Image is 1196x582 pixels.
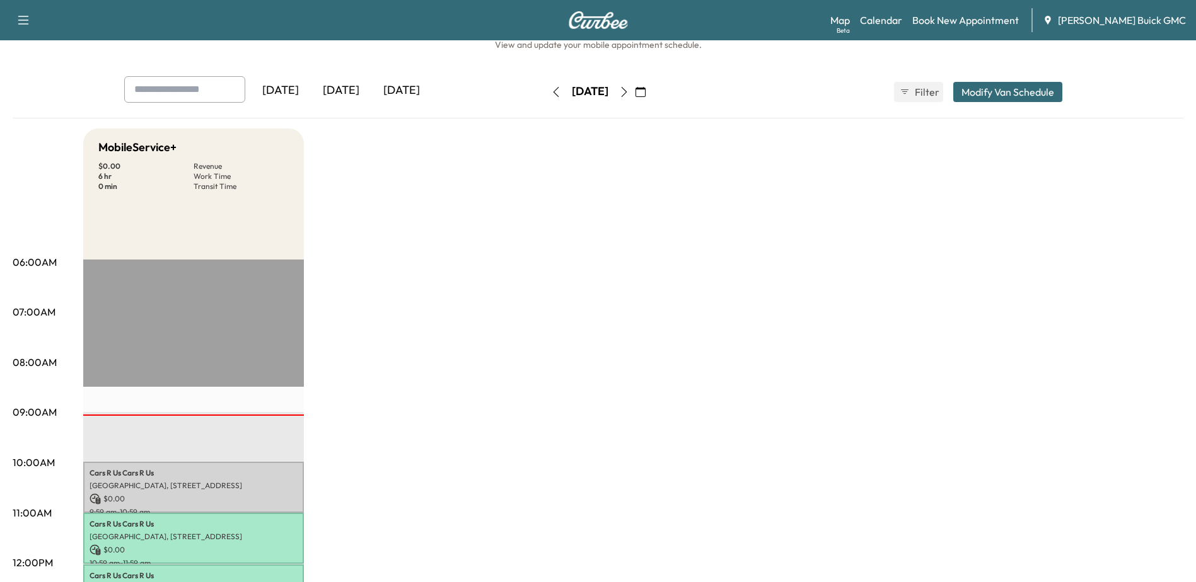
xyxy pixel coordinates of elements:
a: Book New Appointment [912,13,1019,28]
p: 11:00AM [13,505,52,520]
h6: View and update your mobile appointment schedule. [13,38,1183,51]
div: [DATE] [311,76,371,105]
span: [PERSON_NAME] Buick GMC [1058,13,1186,28]
p: 06:00AM [13,254,57,270]
button: Filter [894,82,943,102]
p: 9:59 am - 10:59 am [90,507,298,517]
div: [DATE] [572,84,608,100]
span: Filter [915,84,938,100]
p: $ 0.00 [90,544,298,556]
p: 12:00PM [13,555,53,570]
p: 10:00AM [13,455,55,470]
div: [DATE] [250,76,311,105]
p: Work Time [194,171,289,181]
a: MapBeta [830,13,850,28]
div: Beta [837,26,850,35]
p: Cars R Us Cars R Us [90,519,298,529]
div: [DATE] [371,76,432,105]
img: Curbee Logo [568,11,629,29]
a: Calendar [860,13,902,28]
p: Revenue [194,161,289,171]
p: Cars R Us Cars R Us [90,468,298,478]
h5: MobileService+ [98,139,177,156]
p: 6 hr [98,171,194,181]
p: $ 0.00 [90,493,298,505]
p: 10:59 am - 11:59 am [90,558,298,568]
p: Cars R Us Cars R Us [90,571,298,581]
p: $ 0.00 [98,161,194,171]
p: [GEOGRAPHIC_DATA], [STREET_ADDRESS] [90,481,298,491]
button: Modify Van Schedule [953,82,1062,102]
p: 08:00AM [13,355,57,370]
p: Transit Time [194,181,289,191]
p: 09:00AM [13,404,57,419]
p: 0 min [98,181,194,191]
p: 07:00AM [13,304,55,319]
p: [GEOGRAPHIC_DATA], [STREET_ADDRESS] [90,532,298,542]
